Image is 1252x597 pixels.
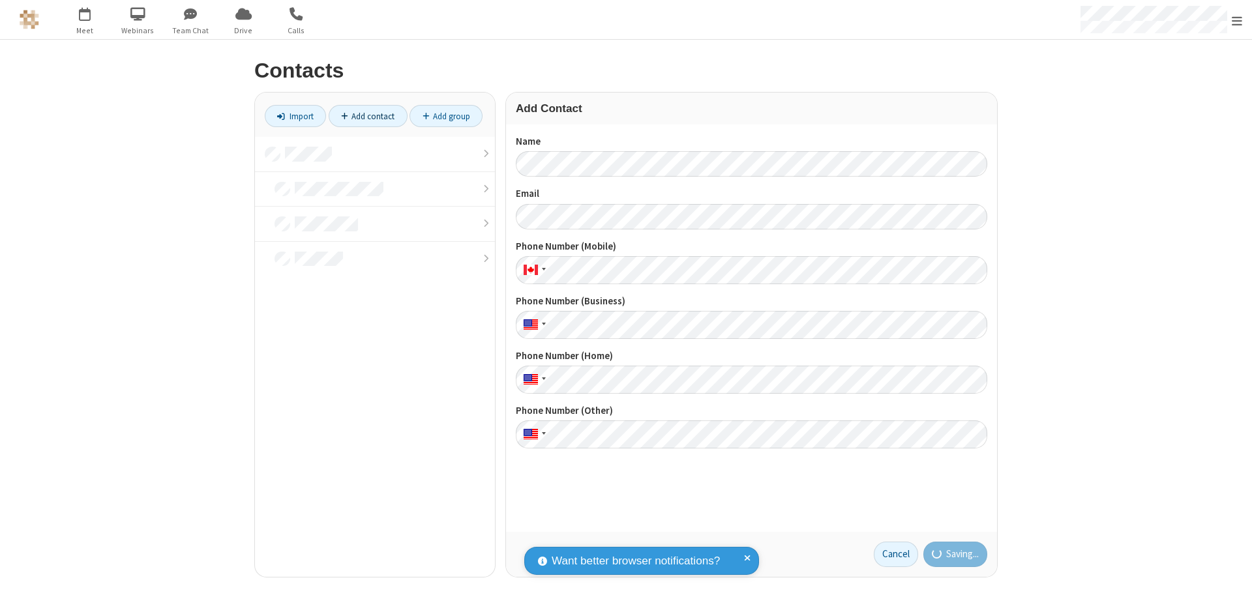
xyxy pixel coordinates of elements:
[61,25,110,36] span: Meet
[516,311,550,339] div: United States: + 1
[410,105,483,127] a: Add group
[516,102,987,115] h3: Add Contact
[946,547,979,562] span: Saving...
[329,105,408,127] a: Add contact
[516,294,987,309] label: Phone Number (Business)
[113,25,162,36] span: Webinars
[516,403,987,418] label: Phone Number (Other)
[272,25,321,36] span: Calls
[516,186,987,201] label: Email
[265,105,326,127] a: Import
[552,553,720,570] span: Want better browser notifications?
[923,542,988,568] button: Saving...
[219,25,268,36] span: Drive
[516,239,987,254] label: Phone Number (Mobile)
[516,134,987,149] label: Name
[20,10,39,29] img: QA Selenium DO NOT DELETE OR CHANGE
[166,25,215,36] span: Team Chat
[516,420,550,448] div: United States: + 1
[516,256,550,284] div: Canada: + 1
[254,59,998,82] h2: Contacts
[516,366,550,394] div: United States: + 1
[516,349,987,364] label: Phone Number (Home)
[874,542,918,568] a: Cancel
[1219,563,1242,588] iframe: Chat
